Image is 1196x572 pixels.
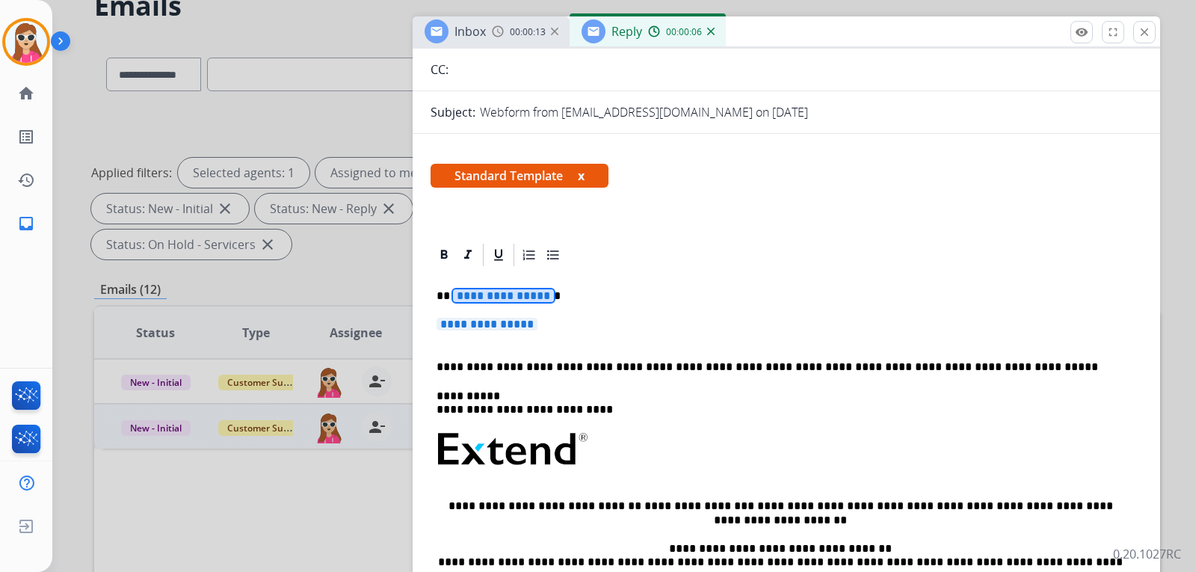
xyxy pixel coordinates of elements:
mat-icon: home [17,84,35,102]
span: Reply [611,23,642,40]
span: 00:00:13 [510,26,546,38]
mat-icon: remove_red_eye [1075,25,1088,39]
p: 0.20.1027RC [1113,545,1181,563]
p: Webform from [EMAIL_ADDRESS][DOMAIN_NAME] on [DATE] [480,103,808,121]
mat-icon: list_alt [17,128,35,146]
div: Italic [457,244,479,266]
p: CC: [431,61,449,79]
img: avatar [5,21,47,63]
button: x [578,167,585,185]
p: Subject: [431,103,475,121]
span: 00:00:06 [666,26,702,38]
mat-icon: inbox [17,215,35,233]
mat-icon: fullscreen [1106,25,1120,39]
div: Underline [487,244,510,266]
div: Bullet List [542,244,564,266]
div: Ordered List [518,244,540,266]
span: Standard Template [431,164,608,188]
div: Bold [433,244,455,266]
mat-icon: history [17,171,35,189]
mat-icon: close [1138,25,1151,39]
span: Inbox [454,23,486,40]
